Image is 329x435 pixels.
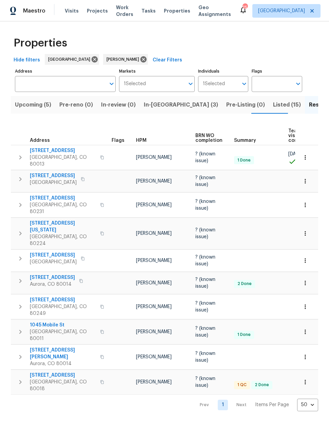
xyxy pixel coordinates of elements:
span: [GEOGRAPHIC_DATA], CO 80018 [30,379,96,392]
p: Items Per Page [255,401,289,408]
span: Tasks [141,8,156,13]
div: 50 [297,396,318,414]
span: In-review (0) [101,100,136,110]
span: ? (known issue) [195,301,215,313]
span: [PERSON_NAME] [136,179,172,184]
span: ? (known issue) [195,199,215,211]
span: Teardown visit complete [288,129,312,143]
span: [GEOGRAPHIC_DATA], CO 80249 [30,303,96,317]
span: [PERSON_NAME] [136,380,172,384]
span: BRN WO completion [195,133,222,143]
span: Visits [65,7,79,14]
span: [STREET_ADDRESS] [30,172,77,179]
a: Goto page 1 [218,400,228,410]
span: Pre-reno (0) [59,100,93,110]
span: Aurora, CO 80014 [30,360,96,367]
span: ? (known issue) [195,175,215,187]
span: 1 Done [235,332,253,338]
span: [PERSON_NAME] [136,304,172,309]
span: Upcoming (5) [15,100,51,110]
span: Clear Filters [153,56,182,64]
button: Hide filters [11,54,43,67]
span: ? (known issue) [195,152,215,163]
span: In-[GEOGRAPHIC_DATA] (3) [144,100,218,110]
label: Individuals [198,69,249,73]
span: Projects [87,7,108,14]
span: Flags [112,138,124,143]
span: [GEOGRAPHIC_DATA], CO 80013 [30,154,96,168]
span: ? (known issue) [195,376,215,388]
span: 1 Selected [203,81,225,87]
span: 2 Done [252,382,272,388]
span: [GEOGRAPHIC_DATA] [48,56,93,63]
button: Open [107,79,116,89]
span: 1045 Mobile St [30,322,96,328]
span: [STREET_ADDRESS] [30,252,77,259]
span: 1 Selected [124,81,146,87]
span: [PERSON_NAME] [136,355,172,359]
span: [PERSON_NAME] [136,258,172,263]
span: [STREET_ADDRESS] [30,195,96,202]
span: [GEOGRAPHIC_DATA], CO 80231 [30,202,96,215]
span: HPM [136,138,147,143]
span: [PERSON_NAME] [136,329,172,334]
span: Summary [234,138,256,143]
span: Geo Assignments [198,4,231,18]
span: [STREET_ADDRESS][PERSON_NAME] [30,347,96,360]
span: Aurora, CO 80014 [30,281,75,288]
div: [GEOGRAPHIC_DATA] [45,54,99,65]
label: Markets [119,69,195,73]
span: [PERSON_NAME] [136,281,172,285]
span: [DATE] [288,152,303,156]
span: Maestro [23,7,45,14]
span: Properties [14,40,67,46]
span: 1 QC [235,382,249,388]
button: Open [186,79,195,89]
span: ? (known issue) [195,351,215,363]
button: Open [239,79,249,89]
span: Pre-Listing (0) [226,100,265,110]
div: 25 [243,4,247,11]
span: Address [30,138,50,143]
span: ? (known issue) [195,255,215,266]
span: 2 Done [235,281,254,287]
span: [PERSON_NAME] [107,56,142,63]
span: Hide filters [14,56,40,64]
span: [STREET_ADDRESS] [30,274,75,281]
span: [STREET_ADDRESS] [30,147,96,154]
span: [PERSON_NAME] [136,203,172,207]
span: [GEOGRAPHIC_DATA], CO 80011 [30,328,96,342]
span: [STREET_ADDRESS] [30,297,96,303]
span: [GEOGRAPHIC_DATA] [258,7,305,14]
span: Properties [164,7,190,14]
div: [PERSON_NAME] [103,54,148,65]
span: ? (known issue) [195,228,215,239]
span: ? (known issue) [195,326,215,338]
span: [GEOGRAPHIC_DATA] [30,259,77,265]
span: [GEOGRAPHIC_DATA] [30,179,77,186]
span: [PERSON_NAME] [136,231,172,236]
span: 1 Done [235,157,253,163]
span: [PERSON_NAME] [136,155,172,160]
span: [STREET_ADDRESS] [30,372,96,379]
span: ? (known issue) [195,277,215,289]
span: [STREET_ADDRESS][US_STATE] [30,220,96,233]
span: [GEOGRAPHIC_DATA], CO 80224 [30,233,96,247]
label: Address [15,69,116,73]
button: Clear Filters [150,54,185,67]
span: Work Orders [116,4,133,18]
span: Listed (15) [273,100,301,110]
button: Open [293,79,303,89]
label: Flags [252,69,302,73]
nav: Pagination Navigation [193,399,318,411]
